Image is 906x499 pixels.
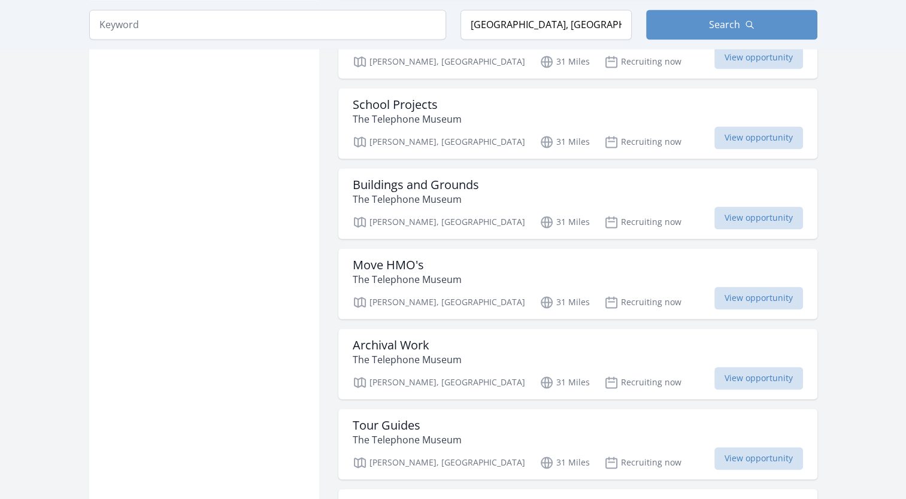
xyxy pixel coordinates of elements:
[604,295,681,309] p: Recruiting now
[353,433,462,447] p: The Telephone Museum
[338,328,817,399] a: Archival Work The Telephone Museum [PERSON_NAME], [GEOGRAPHIC_DATA] 31 Miles Recruiting now View ...
[353,192,479,206] p: The Telephone Museum
[353,178,479,192] h3: Buildings and Grounds
[604,215,681,229] p: Recruiting now
[540,54,590,69] p: 31 Miles
[353,215,525,229] p: [PERSON_NAME], [GEOGRAPHIC_DATA]
[604,375,681,390] p: Recruiting now
[714,367,803,390] span: View opportunity
[338,88,817,159] a: School Projects The Telephone Museum [PERSON_NAME], [GEOGRAPHIC_DATA] 31 Miles Recruiting now Vie...
[540,455,590,470] p: 31 Miles
[353,352,462,367] p: The Telephone Museum
[353,112,462,126] p: The Telephone Museum
[714,287,803,309] span: View opportunity
[338,409,817,479] a: Tour Guides The Telephone Museum [PERSON_NAME], [GEOGRAPHIC_DATA] 31 Miles Recruiting now View op...
[89,10,446,39] input: Keyword
[540,215,590,229] p: 31 Miles
[540,375,590,390] p: 31 Miles
[353,455,525,470] p: [PERSON_NAME], [GEOGRAPHIC_DATA]
[353,272,462,287] p: The Telephone Museum
[714,46,803,69] span: View opportunity
[338,248,817,319] a: Move HMO's The Telephone Museum [PERSON_NAME], [GEOGRAPHIC_DATA] 31 Miles Recruiting now View opp...
[338,168,817,239] a: Buildings and Grounds The Telephone Museum [PERSON_NAME], [GEOGRAPHIC_DATA] 31 Miles Recruiting n...
[540,295,590,309] p: 31 Miles
[714,206,803,229] span: View opportunity
[460,10,632,39] input: Location
[709,17,740,32] span: Search
[353,258,462,272] h3: Move HMO's
[604,54,681,69] p: Recruiting now
[714,126,803,149] span: View opportunity
[604,135,681,149] p: Recruiting now
[353,375,525,390] p: [PERSON_NAME], [GEOGRAPHIC_DATA]
[540,135,590,149] p: 31 Miles
[353,135,525,149] p: [PERSON_NAME], [GEOGRAPHIC_DATA]
[353,418,462,433] h3: Tour Guides
[353,98,462,112] h3: School Projects
[353,338,462,352] h3: Archival Work
[353,54,525,69] p: [PERSON_NAME], [GEOGRAPHIC_DATA]
[714,447,803,470] span: View opportunity
[353,295,525,309] p: [PERSON_NAME], [GEOGRAPHIC_DATA]
[604,455,681,470] p: Recruiting now
[646,10,817,39] button: Search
